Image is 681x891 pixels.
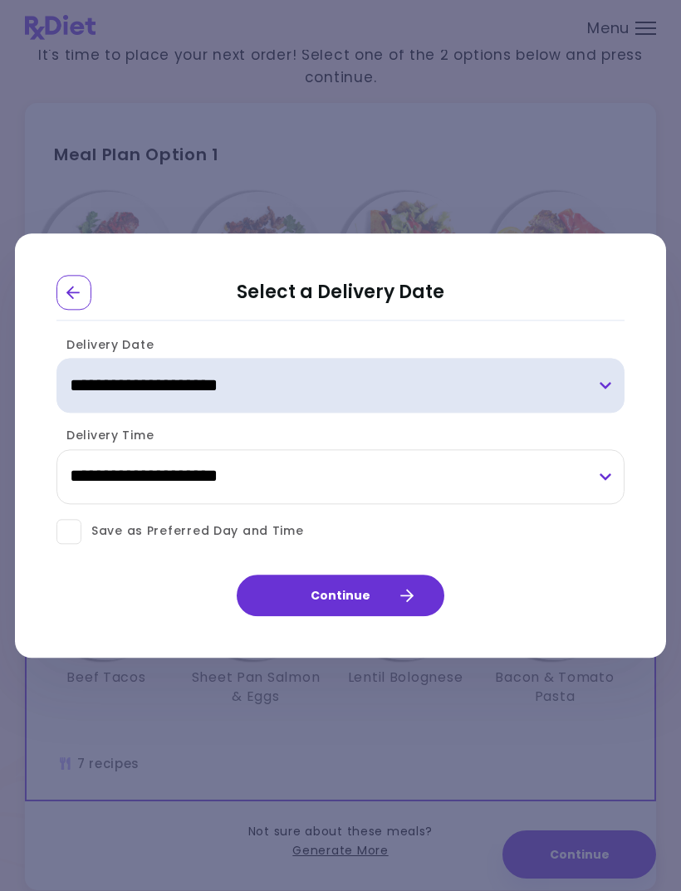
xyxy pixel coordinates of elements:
h2: Select a Delivery Date [56,275,625,321]
span: Save as Preferred Day and Time [81,521,304,542]
label: Delivery Date [56,336,154,353]
label: Delivery Time [56,428,154,444]
div: Go Back [56,275,91,310]
button: Continue [237,575,444,616]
